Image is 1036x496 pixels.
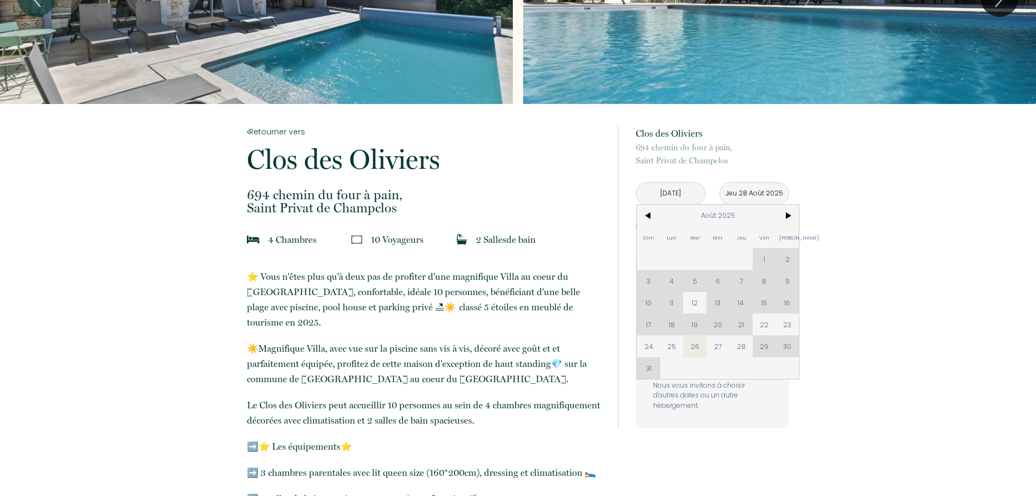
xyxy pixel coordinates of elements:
[247,188,604,201] span: 694 chemin du four à pain,
[753,314,776,335] span: 22
[351,234,362,245] img: guests
[683,292,706,314] span: 12
[706,226,730,248] span: Mer
[371,232,424,247] p: 10 Voyageur
[636,126,789,141] p: Clos des Oliviers
[730,335,753,357] span: 28
[683,226,706,248] span: Mar
[706,335,730,357] span: 27
[476,232,536,247] p: 2 Salle de bain
[636,251,789,280] button: Réserver
[247,188,604,215] p: Saint Privat de Champclos
[753,226,776,248] span: Ven
[268,232,317,247] p: 4 Chambre
[637,335,660,357] span: 24
[420,234,424,245] span: s
[776,314,799,335] span: 23
[730,226,753,248] span: Jeu
[247,341,604,387] p: ☀️Magnifique Villa, avec vue sur la piscine sans vis à vis, décoré avec goût et et parfaitement é...
[636,141,789,167] p: Saint Privat de Champclos
[660,226,684,248] span: Lun
[776,205,799,226] span: >
[247,269,604,330] p: ⭐️ Vous n'êtes plus qu'à deux pas de profiter d'une magnifique Villa au coeur du [GEOGRAPHIC_DATA...
[636,183,705,204] input: Arrivée
[660,205,776,226] span: Août 2025
[503,234,506,245] span: s
[637,205,660,226] span: <
[247,465,604,480] p: ➡️ 3 chambres parentales avec lit queen size (160*200cm), dressing et climatisation 🛌
[636,141,789,154] span: 694 chemin du four à pain,
[247,146,604,173] p: Clos des Oliviers
[247,439,604,454] p: ➡️⭐️ Les équipements⭐️
[720,183,789,204] input: Départ
[313,234,317,245] span: s
[247,126,604,138] a: Retourner vers
[247,397,604,428] p: Le Clos des Oliviers peut accueillir 10 personnes au sein de 4 chambres magnifiquement décorées a...
[653,360,772,411] p: Malheureusement les dates sélectionnées sont indisponibles. Nous vous invitons à choisir d'autres...
[683,335,706,357] span: 26
[637,226,660,248] span: Dim
[660,335,684,357] span: 25
[776,226,799,248] span: [PERSON_NAME]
